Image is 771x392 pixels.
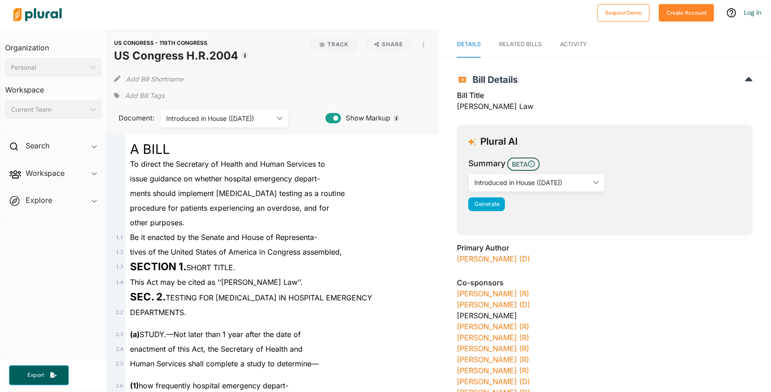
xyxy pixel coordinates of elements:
[130,189,345,198] span: ments should implement [MEDICAL_DATA] testing as a routine
[457,355,529,364] a: [PERSON_NAME] (R)
[116,249,123,255] span: 1 . 2
[362,37,416,52] button: Share
[597,7,650,17] a: Request Demo
[597,4,650,22] button: Request Demo
[114,89,164,103] div: Add tags
[116,331,123,338] span: 2 . 3
[130,308,186,317] span: DEPARTMENTS.
[116,382,123,389] span: 2 . 6
[457,300,530,309] a: [PERSON_NAME] (D)
[130,247,342,256] span: tives of the United States of America in Congress assembled,
[130,233,317,242] span: Be it enacted by the Senate and House of Representa-
[457,322,529,331] a: [PERSON_NAME] (R)
[11,63,87,72] div: Personal
[114,113,149,123] span: Document:
[130,203,329,212] span: procedure for patients experiencing an overdose, and for
[499,32,542,58] a: RELATED BILLS
[457,277,753,288] h3: Co-sponsors
[116,346,123,352] span: 2 . 4
[659,7,714,17] a: Create Account
[130,174,320,183] span: issue guidance on whether hospital emergency depart-
[116,360,123,367] span: 2 . 5
[125,91,164,100] span: Add Bill Tags
[166,114,273,123] div: Introduced in House ([DATE])
[5,34,102,54] h3: Organization
[457,377,530,386] a: [PERSON_NAME] (D)
[560,41,587,48] span: Activity
[114,48,238,64] h1: US Congress H.R.2004
[116,309,123,316] span: 2 . 2
[499,40,542,49] div: RELATED BILLS
[130,330,140,339] strong: (a)
[468,158,505,169] h3: Summary
[341,113,390,123] span: Show Markup
[560,32,587,58] a: Activity
[457,242,753,253] h3: Primary Author
[744,8,762,16] a: Log In
[392,114,401,122] div: Tooltip anchor
[365,37,413,52] button: Share
[130,218,185,227] span: other purposes.
[457,90,753,117] div: [PERSON_NAME] Law
[11,105,87,114] div: Current Team
[457,254,530,263] a: [PERSON_NAME] (D)
[21,371,50,379] span: Export
[130,141,170,157] span: A BILL
[659,4,714,22] button: Create Account
[130,359,319,368] span: Human Services shall complete a study to determine—
[130,260,186,272] strong: SECTION 1.
[507,158,540,171] span: BETA
[457,366,529,375] a: [PERSON_NAME] (R)
[114,39,207,46] span: US CONGRESS - 119TH CONGRESS
[241,51,249,60] div: Tooltip anchor
[130,293,372,302] span: TESTING FOR [MEDICAL_DATA] IN HOSPITAL EMERGENCY
[310,37,358,52] button: Track
[116,263,123,270] span: 1 . 3
[9,365,69,385] button: Export
[130,344,303,354] span: enactment of this Act, the Secretary of Health and
[130,381,139,390] strong: (1)
[130,263,235,272] span: SHORT TITLE.
[26,141,49,151] h2: Search
[130,330,301,339] span: STUDY.—Not later than 1 year after the date of
[457,344,529,353] a: [PERSON_NAME] (R)
[480,136,518,147] h3: Plural AI
[474,178,590,187] div: Introduced in House ([DATE])
[457,32,481,58] a: Details
[457,41,481,48] span: Details
[130,159,325,169] span: To direct the Secretary of Health and Human Services to
[126,71,183,86] button: Add Bill Shortname
[468,74,518,85] span: Bill Details
[457,90,753,101] h3: Bill Title
[5,76,102,97] h3: Workspace
[116,279,123,285] span: 1 . 4
[130,290,166,303] strong: SEC. 2.
[457,333,529,342] a: [PERSON_NAME] (R)
[130,381,288,390] span: how frequently hospital emergency depart-
[457,310,753,321] div: [PERSON_NAME]
[130,278,303,287] span: This Act may be cited as ‘‘[PERSON_NAME] Law’’.
[116,234,123,240] span: 1 . 1
[457,289,529,298] a: [PERSON_NAME] (R)
[468,197,505,211] button: Generate
[474,201,500,207] span: Generate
